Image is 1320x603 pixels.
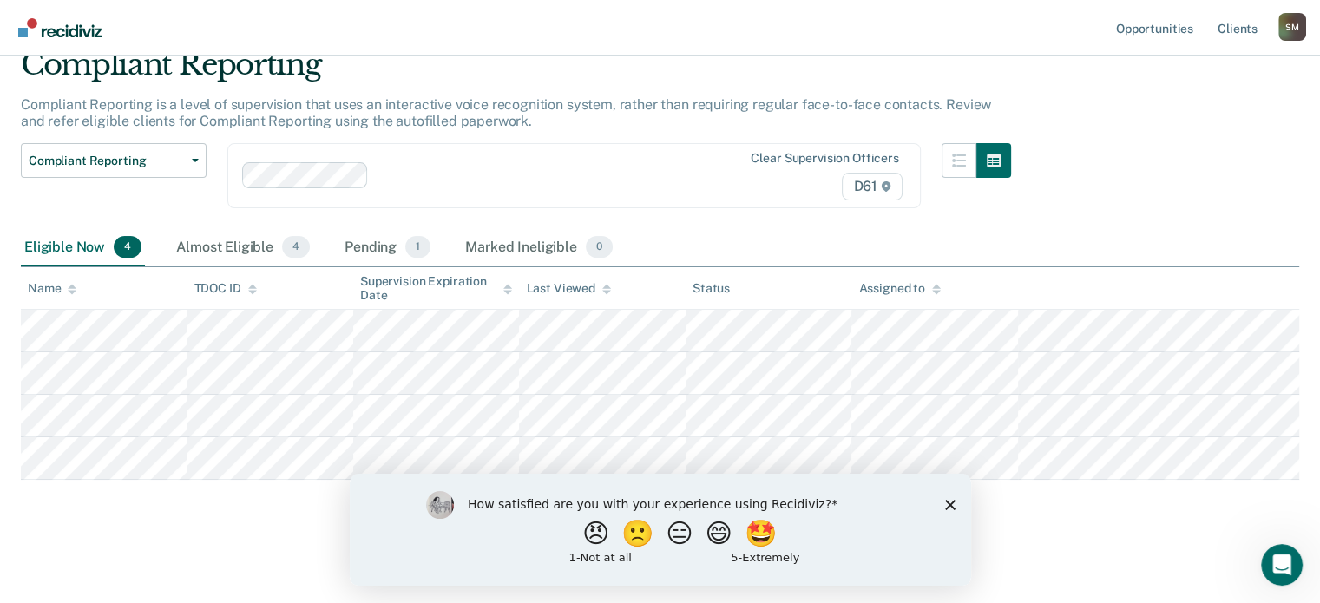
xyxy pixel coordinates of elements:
span: D61 [842,173,902,200]
div: Assigned to [858,281,940,296]
span: Compliant Reporting [29,154,185,168]
button: Compliant Reporting [21,143,207,178]
iframe: Survey by Kim from Recidiviz [350,474,971,586]
div: Compliant Reporting [21,47,1011,96]
div: Marked Ineligible0 [462,229,616,267]
span: 1 [405,236,430,259]
div: Eligible Now4 [21,229,145,267]
span: 4 [282,236,310,259]
div: TDOC ID [194,281,256,296]
div: Supervision Expiration Date [360,274,512,304]
span: 0 [586,236,613,259]
img: Recidiviz [18,18,102,37]
div: Pending1 [341,229,434,267]
div: Name [28,281,76,296]
div: Clear supervision officers [751,151,898,166]
div: S M [1278,13,1306,41]
p: Compliant Reporting is a level of supervision that uses an interactive voice recognition system, ... [21,96,991,129]
div: Status [693,281,730,296]
iframe: Intercom live chat [1261,544,1303,586]
button: Profile dropdown button [1278,13,1306,41]
div: Almost Eligible4 [173,229,313,267]
div: Last Viewed [526,281,610,296]
span: 4 [114,236,141,259]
